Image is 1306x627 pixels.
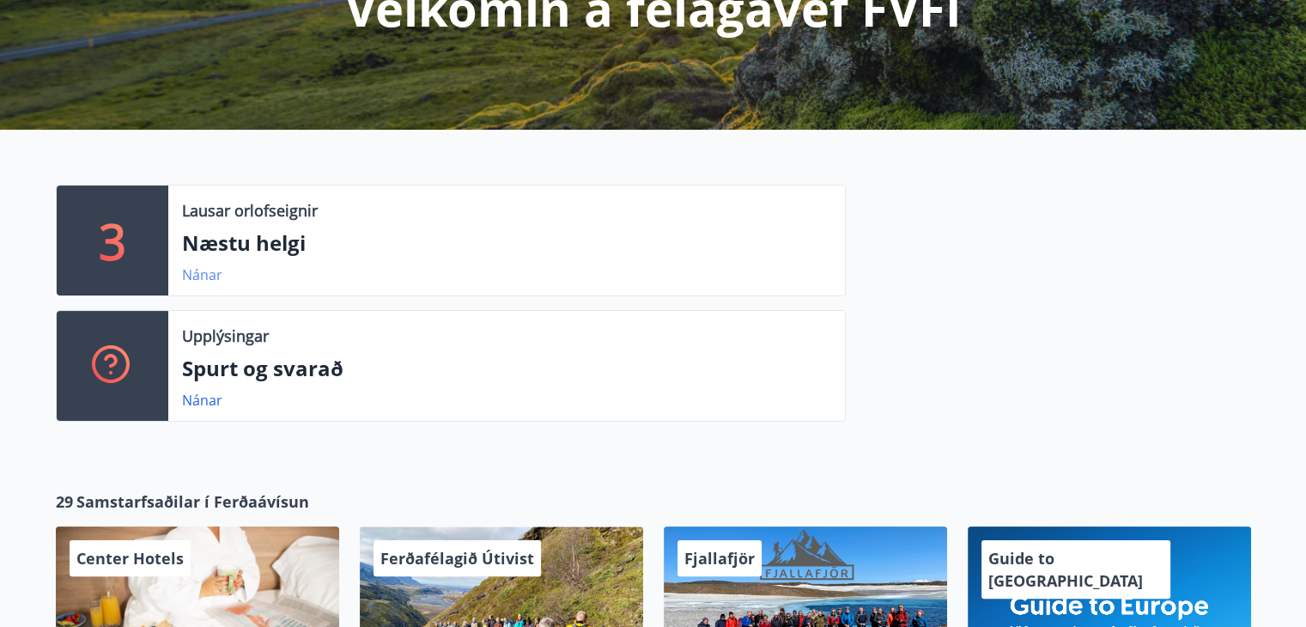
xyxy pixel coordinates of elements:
[182,265,222,284] a: Nánar
[182,325,269,347] p: Upplýsingar
[182,228,831,258] p: Næstu helgi
[380,548,534,569] span: Ferðafélagið Útivist
[988,548,1143,591] span: Guide to [GEOGRAPHIC_DATA]
[684,548,755,569] span: Fjallafjör
[99,208,126,273] p: 3
[76,490,309,513] span: Samstarfsaðilar í Ferðaávísun
[76,548,184,569] span: Center Hotels
[56,490,73,513] span: 29
[182,391,222,410] a: Nánar
[182,199,318,222] p: Lausar orlofseignir
[182,354,831,383] p: Spurt og svarað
